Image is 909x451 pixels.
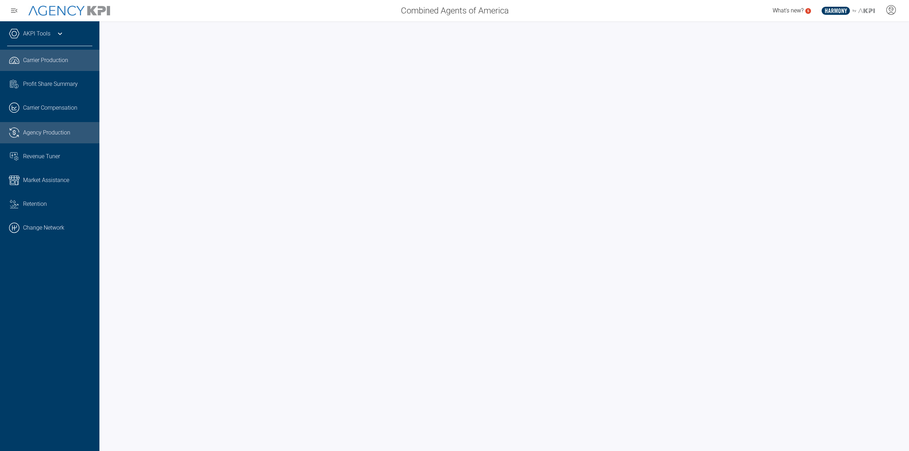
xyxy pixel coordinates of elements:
span: Revenue Tuner [23,152,60,161]
div: Retention [23,200,92,208]
span: Carrier Production [23,56,68,65]
img: AgencyKPI [28,6,110,16]
span: Market Assistance [23,176,69,185]
text: 5 [807,9,809,13]
span: Combined Agents of America [401,4,509,17]
a: 5 [805,8,811,14]
span: What's new? [773,7,804,14]
a: AKPI Tools [23,29,50,38]
span: Agency Production [23,128,70,137]
span: Profit Share Summary [23,80,78,88]
span: Carrier Compensation [23,104,77,112]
